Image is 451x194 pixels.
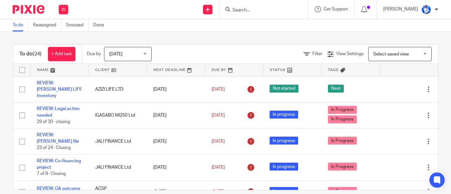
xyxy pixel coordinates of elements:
span: [DATE] [212,139,225,144]
span: View Settings [336,52,363,56]
a: REVIEW: [PERSON_NAME] file [37,133,79,144]
td: JALI FINANCE Ltd [89,154,147,180]
span: [DATE] [212,113,225,118]
span: Select saved view [373,52,409,56]
p: [PERSON_NAME] [383,6,418,12]
p: Due by [87,51,101,57]
span: [DATE] [212,165,225,170]
span: Tags [328,68,339,72]
span: In progress [270,111,298,119]
span: In Progress [328,137,357,145]
span: Next [328,85,344,93]
span: Filter [312,52,323,56]
a: + Add task [48,47,75,61]
img: Pixie [13,5,44,14]
span: Not started [270,85,298,93]
span: [DATE] [212,87,225,92]
a: To do [13,19,28,31]
td: [DATE] [147,128,205,154]
td: [DATE] [147,154,205,180]
span: [DATE] [109,52,122,56]
span: (24) [33,51,42,56]
span: In Progress [328,115,357,123]
td: JALI FINANCE Ltd [89,128,147,154]
a: REVIEW: Legal action needed [37,107,80,117]
input: Search [232,8,289,13]
td: [DATE] [147,102,205,128]
img: WhatsApp%20Image%202022-01-17%20at%2010.26.43%20PM.jpeg [421,4,431,15]
span: In progress [270,163,298,171]
a: REVIEW: [PERSON_NAME] LIFE Inventory [37,81,82,98]
a: REVIEW: GA outcome [37,186,80,191]
span: In progress [270,137,298,145]
span: 7 of 8 · Closing [37,172,66,176]
a: Reassigned [33,19,61,31]
td: [DATE] [147,76,205,102]
td: IGASABO MI250 Ltd [89,102,147,128]
span: [DATE] [212,190,225,194]
a: Snoozed [66,19,88,31]
span: 29 of 30 · closing [37,120,70,124]
h1: To do [19,51,42,57]
span: Get Support [324,7,348,11]
span: In Progress [328,106,357,114]
a: Done [93,19,109,31]
td: AZIZI LIFE LTD [89,76,147,102]
span: 23 of 24 · Closing [37,146,71,150]
span: In Progress [328,163,357,171]
a: REVIEW: Co-financing project [37,159,81,170]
